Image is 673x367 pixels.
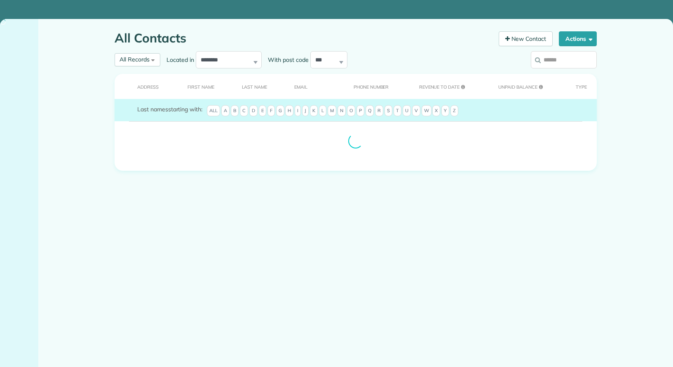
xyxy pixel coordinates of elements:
span: K [310,105,318,117]
span: I [295,105,301,117]
th: First Name [175,74,229,99]
span: L [319,105,326,117]
span: W [422,105,431,117]
label: With post code [262,56,310,64]
th: Unpaid Balance [485,74,563,99]
span: E [259,105,266,117]
a: New Contact [499,31,553,46]
label: Located in [160,56,196,64]
span: B [231,105,239,117]
span: T [394,105,401,117]
th: Type [563,74,597,99]
button: Actions [559,31,597,46]
span: O [347,105,355,117]
th: Last Name [229,74,282,99]
span: Last names [137,106,168,113]
span: Y [441,105,449,117]
span: Z [450,105,458,117]
span: S [385,105,392,117]
span: R [375,105,383,117]
span: M [328,105,336,117]
th: Email [281,74,341,99]
th: Address [115,74,175,99]
span: All Records [120,56,150,63]
span: N [338,105,346,117]
th: Phone number [341,74,406,99]
span: G [276,105,284,117]
span: P [356,105,364,117]
span: J [302,105,309,117]
span: X [432,105,440,117]
span: D [249,105,258,117]
span: V [412,105,420,117]
span: C [240,105,248,117]
th: Revenue to Date [406,74,486,99]
label: starting with: [137,105,202,113]
span: A [221,105,230,117]
span: All [207,105,220,117]
span: Q [366,105,374,117]
span: F [267,105,275,117]
span: H [285,105,293,117]
span: U [403,105,411,117]
h1: All Contacts [115,31,492,45]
